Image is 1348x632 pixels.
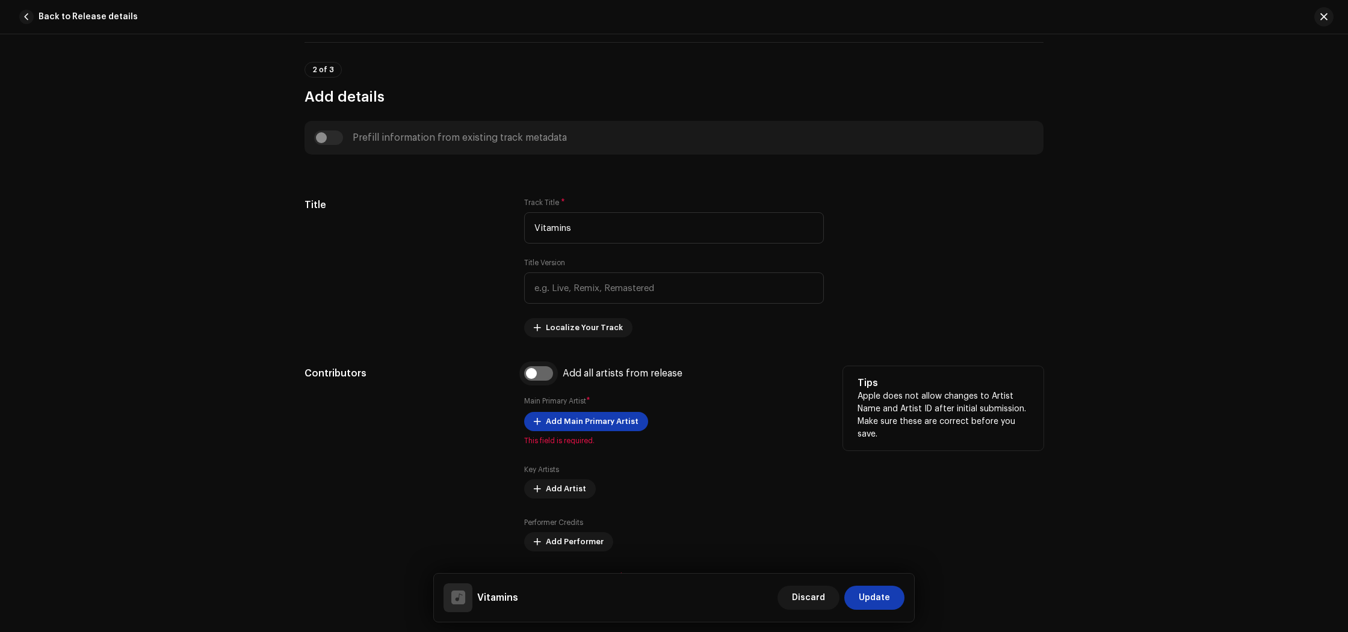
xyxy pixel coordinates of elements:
label: Track Title [524,198,565,207]
label: Performer Credits [524,518,583,527]
label: Title Version [524,258,565,268]
span: This field is required. [524,436,824,446]
button: Discard [778,586,839,610]
small: Main Primary Artist [524,397,586,405]
label: Key Artists [524,465,559,474]
p: Apple does not allow changes to Artist Name and Artist ID after initial submission. Make sure the... [858,390,1029,441]
button: Add Performer [524,532,613,551]
button: Add Artist [524,479,596,499]
span: Discard [792,586,825,610]
span: Add Performer [546,530,604,554]
div: Add all artists from release [563,369,682,378]
h5: Title [305,198,505,212]
button: Update [844,586,904,610]
span: Add Artist [546,477,586,501]
span: Localize Your Track [546,316,623,340]
span: Update [859,586,890,610]
h3: Add details [305,87,1043,106]
h5: Contributors [305,366,505,381]
input: e.g. Live, Remix, Remastered [524,272,824,304]
span: Add Main Primary Artist [546,410,638,434]
button: Add Main Primary Artist [524,412,648,431]
button: Localize Your Track [524,318,632,337]
input: Enter the name of the track [524,212,824,244]
h5: Tips [858,376,1029,390]
span: 2 of 3 [312,66,334,73]
h5: Vitamins [477,591,518,605]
